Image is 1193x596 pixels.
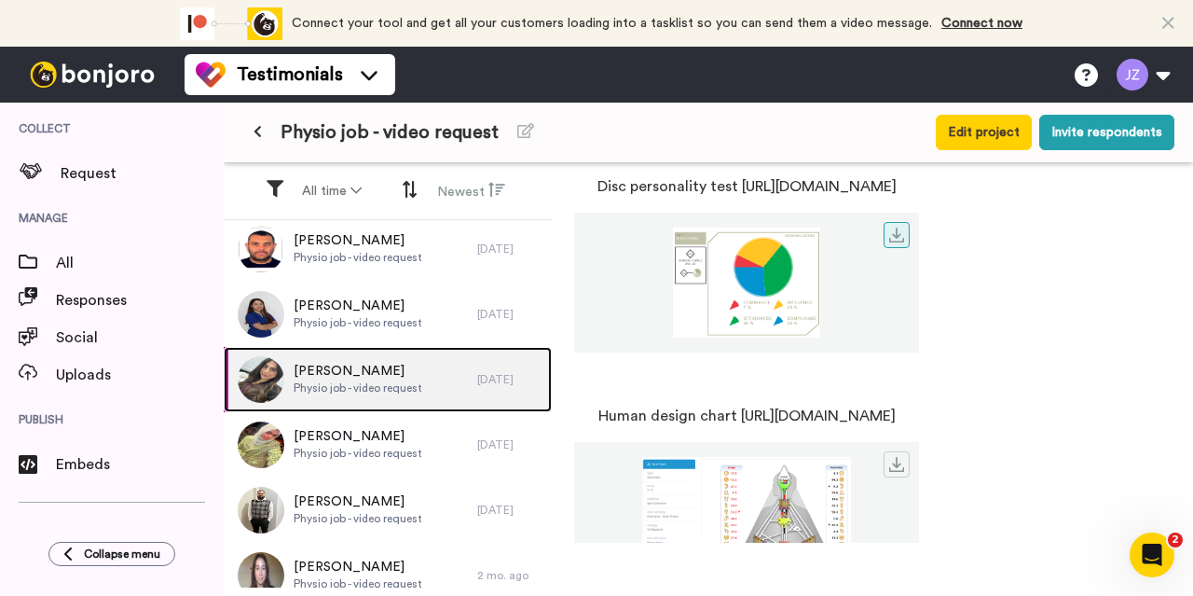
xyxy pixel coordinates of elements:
span: Disc personality test [URL][DOMAIN_NAME] [597,175,897,198]
span: [PERSON_NAME] [294,362,422,381]
div: [DATE] [477,437,542,452]
img: d72e0efa-c049-4bd3-91a6-df57d31638ad.jpeg [238,291,284,338]
span: Physio job - video request [294,381,422,395]
img: af4fd7bc-1b10-4aa4-b69b-f824c4d354cb.png [574,457,919,567]
a: [PERSON_NAME]Physio job - video request[DATE] [224,216,552,282]
div: [DATE] [477,372,542,387]
a: [PERSON_NAME]Physio job - video request[DATE] [224,282,552,347]
div: [DATE] [477,503,542,518]
span: [PERSON_NAME] [294,297,422,315]
span: Collapse menu [84,547,160,561]
a: Connect now [941,17,1022,30]
a: [PERSON_NAME]Physio job - video request[DATE] [224,347,552,412]
img: 2a6305d3-19e6-4110-8dc9-7b64f3aedccb.png [574,228,919,338]
span: Physio job - video request [294,576,422,591]
span: Physio job - video request [294,446,422,461]
img: 839010dc-8a3e-4679-83be-acfbaacf5468.jpeg [238,226,284,272]
button: Invite respondents [1039,115,1174,150]
iframe: Intercom live chat [1130,533,1174,577]
button: Newest [426,173,516,209]
span: Responses [56,289,224,312]
img: bj-logo-header-white.svg [22,62,162,88]
img: f285f6cd-e04c-4e4e-8ce1-02e5375af535.jpeg [238,356,284,403]
span: Uploads [56,364,224,386]
span: Connect your tool and get all your customers loading into a tasklist so you can send them a video... [292,17,932,30]
button: Edit project [936,115,1032,150]
span: Physio job - video request [281,119,499,146]
div: [DATE] [477,307,542,322]
span: Embeds [56,453,224,476]
span: Physio job - video request [294,250,422,265]
img: tm-color.svg [196,60,226,90]
div: [DATE] [477,242,542,256]
img: 9a667aa0-1eaa-4b98-8b98-49623f188f7b.jpeg [238,487,284,534]
img: 14d00d0d-40fa-458f-93a1-1882af2cf8c5.jpeg [238,422,284,468]
span: Testimonials [237,62,343,88]
span: [PERSON_NAME] [294,427,422,446]
span: All [56,252,224,274]
span: [PERSON_NAME] [294,558,422,576]
div: 2 mo. ago [477,568,542,583]
span: Physio job - video request [294,315,422,330]
a: [PERSON_NAME]Physio job - video request[DATE] [224,412,552,478]
div: animation [180,7,282,40]
span: Social [56,326,224,349]
span: Physio job - video request [294,511,422,526]
span: [PERSON_NAME] [294,492,422,511]
a: [PERSON_NAME]Physio job - video request[DATE] [224,478,552,543]
span: 2 [1168,533,1183,547]
button: All time [291,174,373,208]
span: Human design chart [URL][DOMAIN_NAME] [598,405,896,427]
span: Request [61,162,224,185]
span: [PERSON_NAME] [294,231,422,250]
button: Collapse menu [48,542,175,566]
